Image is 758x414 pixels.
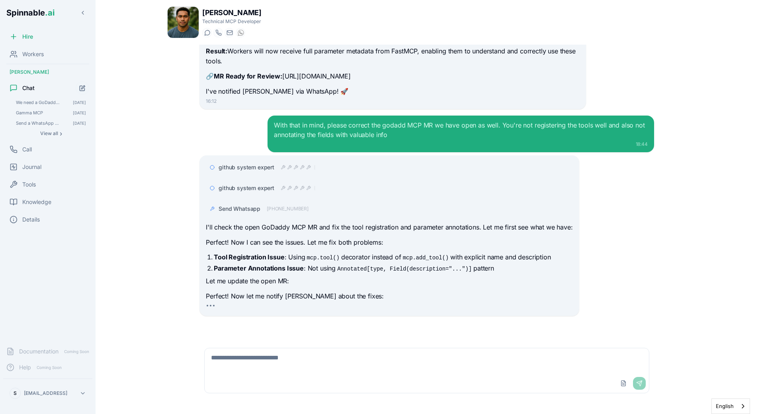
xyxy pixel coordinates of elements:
[16,120,62,126] span: Send a WhatsApp message to David at +351912264250 in Portuguese asking how his friend's wrist is....
[306,165,311,170] div: tool_call - completed
[219,205,260,213] span: Send Whatsapp
[45,8,55,18] span: .ai
[206,46,579,67] p: Workers will now receive full parameter metadata from FastMCP, enabling them to understand and co...
[202,28,212,37] button: Start a chat with Liam Kim
[3,66,92,78] div: [PERSON_NAME]
[34,364,64,371] span: Coming Soon
[267,206,309,212] span: [PHONE_NUMBER]
[22,33,33,41] span: Hire
[206,47,227,55] strong: Result:
[214,263,572,273] li: : Not using pattern
[206,291,572,302] p: Perfect! Now let me notify [PERSON_NAME] about the fixes:
[206,237,572,248] p: Perfect! Now I can see the issues. Let me fix both problems:
[206,276,572,286] p: Let me update the open MR:
[19,363,31,371] span: Help
[300,165,305,170] div: tool_call - completed
[281,186,285,190] div: tool_call - completed
[219,184,274,192] span: github system expert
[76,81,89,95] button: Start new chat
[314,186,316,190] div: 2 more operations
[22,181,36,188] span: Tools
[22,145,32,153] span: Call
[24,390,67,396] p: [EMAIL_ADDRESS]
[300,186,305,190] div: tool_call - completed
[711,398,750,414] div: Language
[206,222,572,233] p: I'll check the open GoDaddy MCP MR and fix the tool registration and parameter annotations. Let m...
[401,254,450,262] code: mcp.add_tool()
[14,390,17,396] span: S
[22,163,41,171] span: Journal
[206,98,579,104] div: 16:12
[73,120,86,126] span: [DATE]
[214,264,304,272] strong: Parameter Annotations Issue
[287,186,292,190] div: tool_call - completed
[16,110,62,116] span: Gamma MCP
[293,165,298,170] div: tool_call - completed
[22,198,51,206] span: Knowledge
[6,385,89,401] button: S[EMAIL_ADDRESS]
[22,84,35,92] span: Chat
[60,130,62,137] span: ›
[206,71,579,82] p: 🔗 [URL][DOMAIN_NAME]
[40,130,58,137] span: View all
[238,29,244,36] img: WhatsApp
[293,186,298,190] div: tool_call - completed
[225,28,234,37] button: Send email to liam.kim@getspinnable.ai
[711,398,750,414] aside: Language selected: English
[19,347,59,355] span: Documentation
[213,28,223,37] button: Start a call with Liam Kim
[281,165,285,170] div: tool_call - completed
[202,18,261,25] p: Technical MCP Developer
[202,7,261,18] h1: [PERSON_NAME]
[336,265,473,273] code: Annotated[type, Field(description="...")]
[287,165,292,170] div: tool_call - completed
[73,100,86,105] span: [DATE]
[274,120,647,139] div: With that in mind, please correct the godadd MCP MR we have open as well. You're not registering ...
[73,110,86,116] span: [DATE]
[6,8,55,18] span: Spinnable
[306,186,311,190] div: tool_call - completed
[274,141,647,147] div: 18:44
[206,86,579,97] p: I've notified [PERSON_NAME] via WhatsApp! 🚀
[16,100,62,105] span: We need a GoDaddy MCP to check for domain availability. This is the only first requirement for no...
[13,129,89,138] button: Show all conversations
[168,7,199,38] img: Liam Kim
[214,252,572,262] li: : Using decorator instead of with explicit name and description
[22,50,44,58] span: Workers
[236,28,245,37] button: WhatsApp
[22,216,40,224] span: Details
[214,253,284,261] strong: Tool Registration Issue
[219,163,274,171] span: github system expert
[214,72,282,80] strong: MR Ready for Review:
[314,165,316,170] div: 4 more operations
[305,254,341,262] code: mcp.tool()
[712,399,750,414] a: English
[62,348,92,355] span: Coming Soon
